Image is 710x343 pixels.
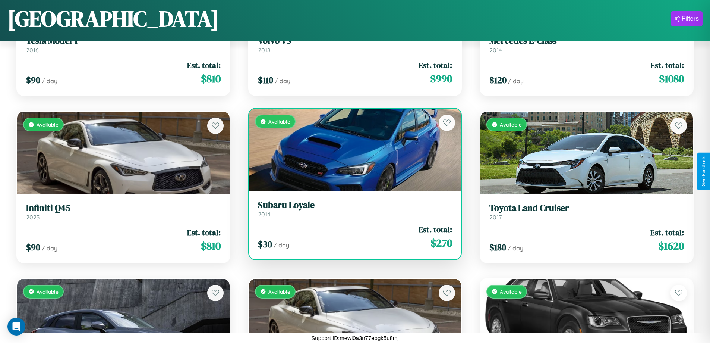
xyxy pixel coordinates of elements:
[7,318,25,336] div: Open Intercom Messenger
[489,203,684,213] h3: Toyota Land Cruiser
[26,203,221,213] h3: Infiniti Q45
[275,77,290,85] span: / day
[268,118,290,125] span: Available
[26,35,221,54] a: Tesla Model Y2016
[650,227,684,238] span: Est. total:
[258,35,452,54] a: Volvo VS2018
[430,236,452,250] span: $ 270
[26,241,40,253] span: $ 90
[311,333,398,343] p: Support ID: mewl0a3n77epgk5u8mj
[500,289,522,295] span: Available
[258,200,452,211] h3: Subaru Loyale
[500,121,522,128] span: Available
[258,200,452,218] a: Subaru Loyale2014
[201,238,221,253] span: $ 810
[489,46,502,54] span: 2014
[187,60,221,71] span: Est. total:
[508,244,523,252] span: / day
[26,213,40,221] span: 2023
[489,241,506,253] span: $ 180
[7,3,219,34] h1: [GEOGRAPHIC_DATA]
[489,74,507,86] span: $ 120
[258,211,271,218] span: 2014
[659,71,684,86] span: $ 1080
[26,74,40,86] span: $ 90
[419,224,452,235] span: Est. total:
[489,213,502,221] span: 2017
[419,60,452,71] span: Est. total:
[26,46,39,54] span: 2016
[650,60,684,71] span: Est. total:
[671,11,703,26] button: Filters
[187,227,221,238] span: Est. total:
[489,203,684,221] a: Toyota Land Cruiser2017
[274,241,289,249] span: / day
[42,244,57,252] span: / day
[489,35,684,54] a: Mercedes E-Class2014
[258,46,271,54] span: 2018
[37,121,59,128] span: Available
[658,238,684,253] span: $ 1620
[682,15,699,22] div: Filters
[37,289,59,295] span: Available
[42,77,57,85] span: / day
[701,156,706,187] div: Give Feedback
[430,71,452,86] span: $ 990
[268,289,290,295] span: Available
[258,238,272,250] span: $ 30
[258,74,273,86] span: $ 110
[508,77,524,85] span: / day
[26,203,221,221] a: Infiniti Q452023
[201,71,221,86] span: $ 810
